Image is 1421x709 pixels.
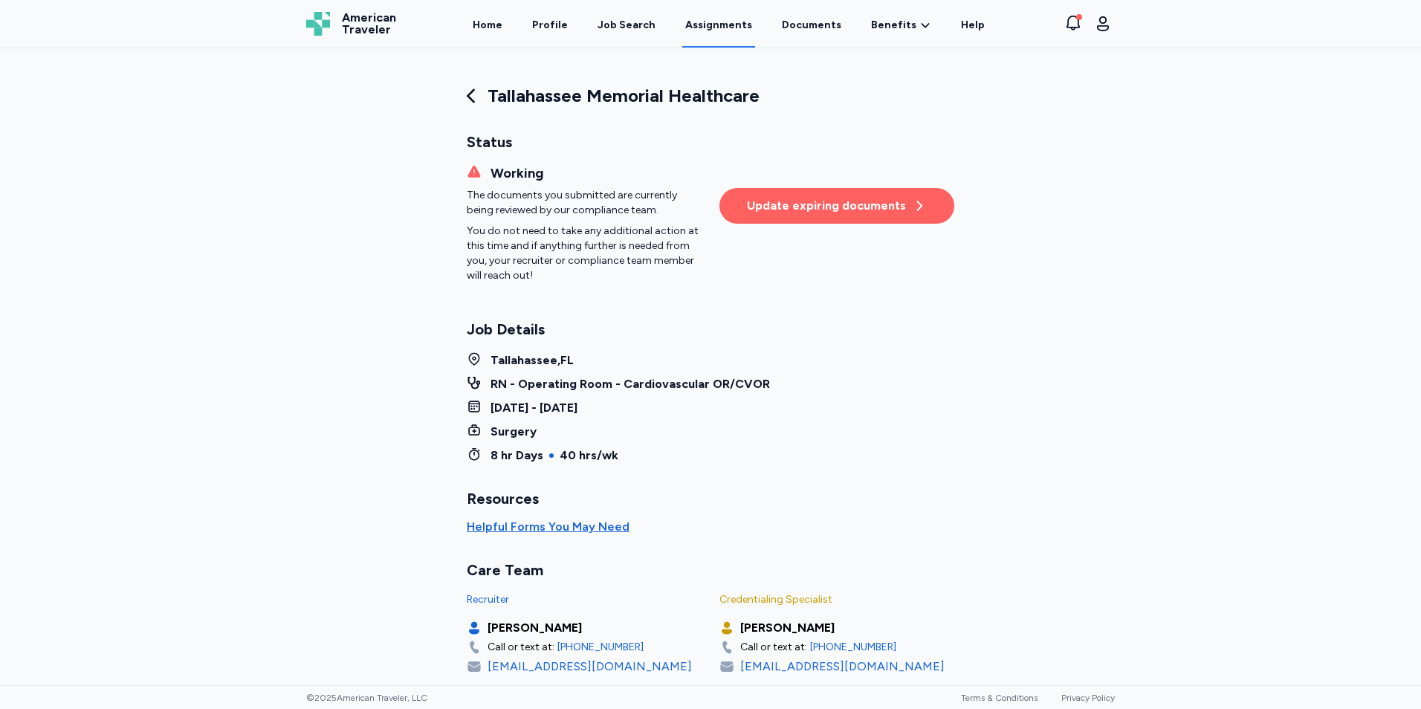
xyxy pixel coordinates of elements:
div: [PERSON_NAME] [740,619,835,637]
div: Job Search [598,18,656,33]
div: You do not need to take any additional action at this time and if anything further is needed from... [467,224,702,283]
a: Benefits [871,18,931,33]
a: Assignments [682,1,755,48]
a: Terms & Conditions [961,693,1038,703]
a: Privacy Policy [1061,693,1115,703]
div: Credentialing Specialist [719,592,954,607]
div: 40 hrs/wk [560,447,618,464]
img: Logo [306,12,330,36]
div: Surgery [491,423,537,441]
div: The documents you submitted are currently being reviewed by our compliance team. [467,188,702,283]
div: [DATE] - [DATE] [491,399,577,417]
div: Status [467,132,954,152]
div: [EMAIL_ADDRESS][DOMAIN_NAME] [740,658,945,676]
div: Working [491,164,543,182]
div: Job Details [467,319,954,340]
div: Call or text at: [740,640,807,655]
a: [PHONE_NUMBER] [810,640,896,655]
span: © 2025 American Traveler, LLC [306,692,427,704]
div: [EMAIL_ADDRESS][DOMAIN_NAME] [488,658,692,676]
span: Benefits [871,18,916,33]
span: American Traveler [342,12,396,36]
div: Tallahassee , FL [491,352,574,369]
div: Recruiter [467,592,702,607]
div: Care Team [467,560,954,580]
div: Call or text at: [488,640,554,655]
div: Resources [467,488,539,509]
div: RN - Operating Room - Cardiovascular OR/CVOR [491,375,770,393]
div: Tallahassee Memorial Healthcare [467,84,954,108]
div: [PERSON_NAME] [488,619,582,637]
a: [PHONE_NUMBER] [557,640,644,655]
div: 8 hr Days [491,447,543,464]
div: Update expiring documents [747,197,927,215]
button: Update expiring documents [719,188,954,224]
button: Helpful Forms You May Need [467,518,629,536]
